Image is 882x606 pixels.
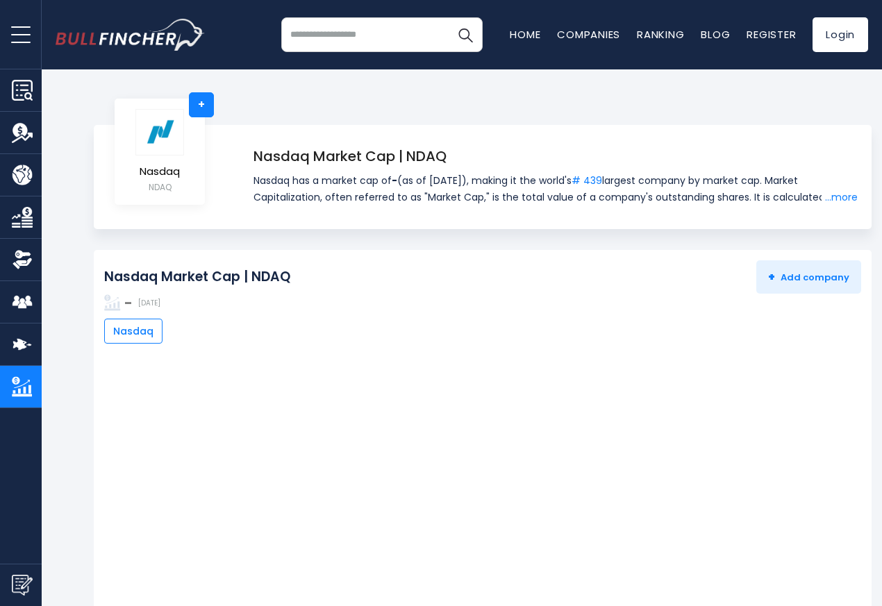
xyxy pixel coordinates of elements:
a: + [189,92,214,117]
span: Add company [768,271,849,283]
a: Ranking [637,27,684,42]
button: +Add company [756,260,861,294]
a: Go to homepage [56,19,205,51]
a: Register [747,27,796,42]
strong: - [124,293,133,312]
img: Ownership [12,249,33,270]
strong: + [768,269,775,285]
a: ...more [822,189,858,205]
a: Blog [701,27,730,42]
a: Companies [557,27,620,42]
img: logo [135,109,184,155]
h2: Nasdaq Market Cap | NDAQ [104,269,290,286]
a: Home [510,27,540,42]
strong: - [392,174,397,187]
span: [DATE] [138,298,160,308]
a: Nasdaq NDAQ [135,108,185,195]
img: bullfincher logo [56,19,205,51]
a: Login [813,17,868,52]
img: addasd [104,294,121,311]
small: NDAQ [135,181,184,194]
span: Nasdaq [113,325,153,337]
button: Search [448,17,483,52]
a: # 439 [572,174,602,187]
span: Nasdaq [135,166,184,178]
h1: Nasdaq Market Cap | NDAQ [253,146,858,167]
span: Nasdaq has a market cap of (as of [DATE]), making it the world's largest company by market cap. M... [253,172,858,205]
